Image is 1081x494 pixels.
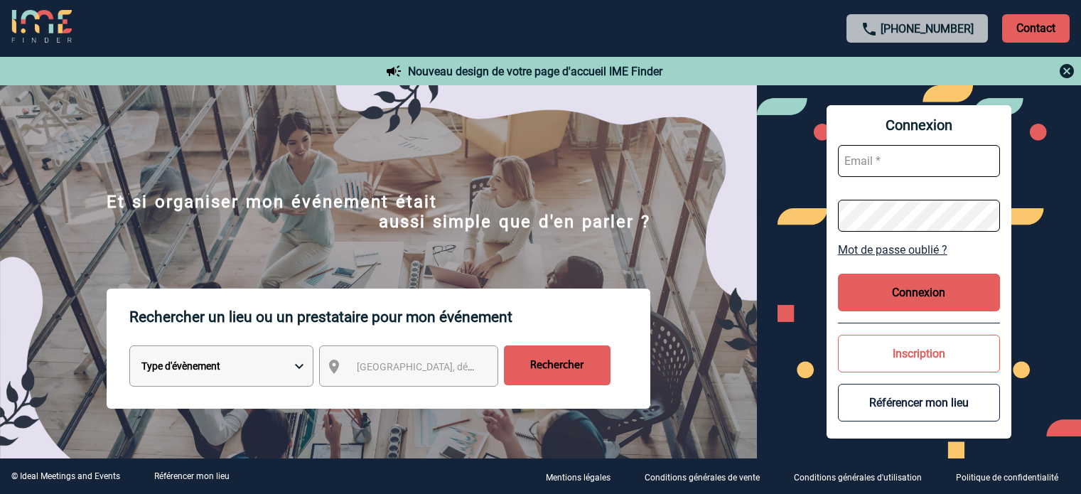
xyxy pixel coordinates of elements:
[838,274,1000,311] button: Connexion
[504,345,611,385] input: Rechercher
[357,361,554,372] span: [GEOGRAPHIC_DATA], département, région...
[945,470,1081,483] a: Politique de confidentialité
[534,470,633,483] a: Mentions légales
[645,473,760,483] p: Conditions générales de vente
[861,21,878,38] img: call-24-px.png
[838,335,1000,372] button: Inscription
[838,117,1000,134] span: Connexion
[782,470,945,483] a: Conditions générales d'utilisation
[838,243,1000,257] a: Mot de passe oublié ?
[838,384,1000,421] button: Référencer mon lieu
[129,289,650,345] p: Rechercher un lieu ou un prestataire pour mon événement
[956,473,1058,483] p: Politique de confidentialité
[838,145,1000,177] input: Email *
[794,473,922,483] p: Conditions générales d'utilisation
[633,470,782,483] a: Conditions générales de vente
[1002,14,1070,43] p: Contact
[11,471,120,481] div: © Ideal Meetings and Events
[881,22,974,36] a: [PHONE_NUMBER]
[154,471,230,481] a: Référencer mon lieu
[546,473,611,483] p: Mentions légales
